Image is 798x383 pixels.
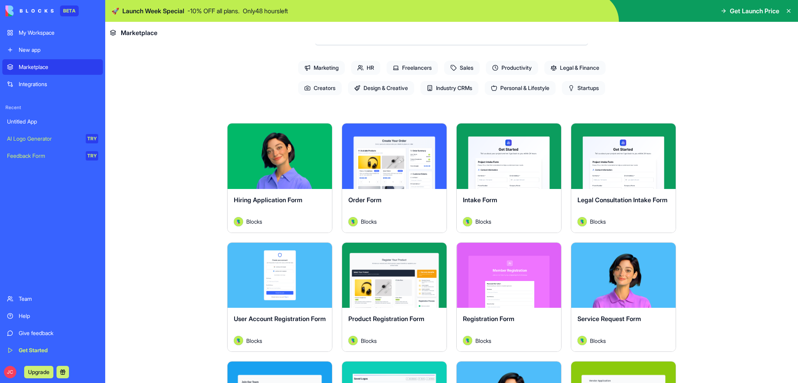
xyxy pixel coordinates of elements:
a: Team [2,291,103,307]
span: Registration Form [463,315,514,323]
a: Integrations [2,76,103,92]
span: Blocks [475,337,491,345]
span: Order Form [348,196,381,204]
span: Get Launch Price [730,6,779,16]
span: Creators [298,81,342,95]
span: Recent [2,104,103,111]
span: Product Registration Form [348,315,424,323]
img: Avatar [463,336,472,345]
span: Blocks [590,337,606,345]
div: Integrations [19,80,98,88]
p: - 10 % OFF all plans. [187,6,240,16]
span: Legal & Finance [544,61,606,75]
a: Help [2,308,103,324]
a: Order FormAvatarBlocks [342,123,447,233]
div: Untitled App [7,118,98,125]
div: TRY [86,151,98,161]
a: Service Request FormAvatarBlocks [571,242,676,352]
span: Blocks [361,337,377,345]
img: logo [5,5,54,16]
span: Freelancers [387,61,438,75]
span: Personal & Lifestyle [485,81,556,95]
span: Blocks [246,337,262,345]
img: Avatar [463,217,472,226]
div: Help [19,312,98,320]
a: BETA [5,5,79,16]
a: My Workspace [2,25,103,41]
a: Intake FormAvatarBlocks [456,123,561,233]
a: New app [2,42,103,58]
span: Launch Week Special [122,6,184,16]
img: Avatar [577,217,587,226]
span: Blocks [361,217,377,226]
span: Design & Creative [348,81,414,95]
span: Startups [562,81,605,95]
img: Avatar [577,336,587,345]
div: BETA [60,5,79,16]
img: Avatar [234,217,243,226]
span: 🚀 [111,6,119,16]
a: Give feedback [2,325,103,341]
a: Upgrade [24,368,53,376]
a: User Account Registration FormAvatarBlocks [227,242,332,352]
button: Upgrade [24,366,53,378]
a: Product Registration FormAvatarBlocks [342,242,447,352]
div: Feedback Form [7,152,80,160]
span: Service Request Form [577,315,641,323]
div: My Workspace [19,29,98,37]
span: Productivity [486,61,538,75]
span: Blocks [246,217,262,226]
div: Give feedback [19,329,98,337]
span: Legal Consultation Intake Form [577,196,667,204]
span: Blocks [590,217,606,226]
a: Legal Consultation Intake FormAvatarBlocks [571,123,676,233]
div: AI Logo Generator [7,135,80,143]
span: Hiring Application Form [234,196,302,204]
a: Registration FormAvatarBlocks [456,242,561,352]
a: Feedback FormTRY [2,148,103,164]
img: Avatar [348,217,358,226]
div: Get Started [19,346,98,354]
span: User Account Registration Form [234,315,326,323]
div: Team [19,295,98,303]
a: AI Logo GeneratorTRY [2,131,103,146]
div: New app [19,46,98,54]
div: TRY [86,134,98,143]
span: Industry CRMs [420,81,478,95]
div: Marketplace [19,63,98,71]
span: Intake Form [463,196,497,204]
span: Marketplace [121,28,157,37]
p: Only 48 hours left [243,6,288,16]
a: Untitled App [2,114,103,129]
img: Avatar [234,336,243,345]
img: Avatar [348,336,358,345]
a: Get Started [2,342,103,358]
span: HR [351,61,380,75]
a: Hiring Application FormAvatarBlocks [227,123,332,233]
span: Sales [444,61,480,75]
span: Marketing [298,61,345,75]
span: Blocks [475,217,491,226]
span: JC [4,366,16,378]
a: Marketplace [2,59,103,75]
